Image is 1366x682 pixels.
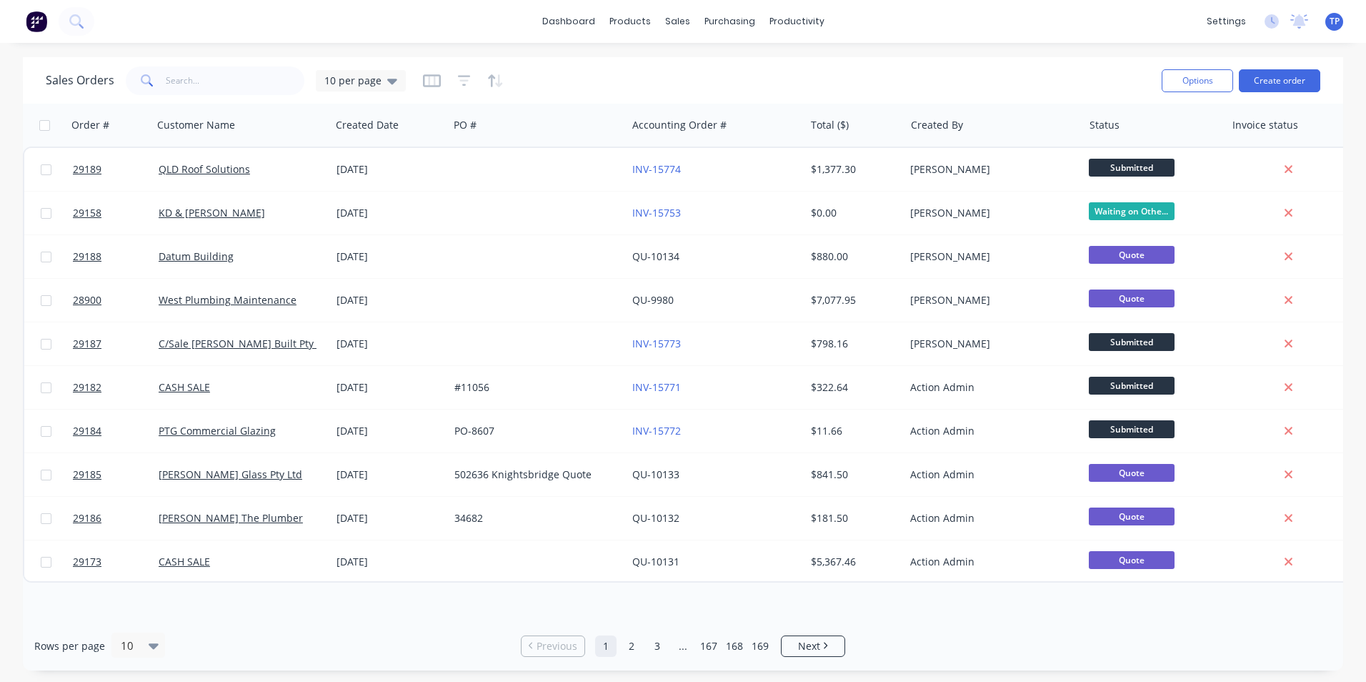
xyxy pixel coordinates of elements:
span: TP [1330,15,1340,28]
a: [PERSON_NAME] Glass Pty Ltd [159,468,302,481]
span: 29189 [73,162,101,177]
div: Action Admin [910,511,1069,525]
a: Page 2 [621,636,642,657]
a: Page 169 [749,636,771,657]
a: KD & [PERSON_NAME] [159,206,265,219]
a: C/Sale [PERSON_NAME] Built Pty Ltd [159,337,331,350]
a: 29182 [73,366,159,409]
a: INV-15771 [632,380,681,394]
span: Previous [537,639,577,653]
div: purchasing [697,11,762,32]
span: 29185 [73,468,101,482]
div: [DATE] [336,380,443,395]
div: $0.00 [811,206,894,220]
span: 29186 [73,511,101,525]
a: 29188 [73,235,159,278]
a: INV-15753 [632,206,681,219]
span: Quote [1089,246,1175,264]
h1: Sales Orders [46,74,114,87]
span: Rows per page [34,639,105,653]
a: 28900 [73,279,159,322]
div: Created By [911,118,963,132]
a: CASH SALE [159,380,210,394]
a: 29185 [73,453,159,496]
div: PO-8607 [454,424,613,438]
a: QU-9980 [632,293,674,307]
div: [DATE] [336,249,443,264]
div: [DATE] [336,511,443,525]
div: $11.66 [811,424,894,438]
div: Customer Name [157,118,235,132]
div: $7,077.95 [811,293,894,307]
a: [PERSON_NAME] The Plumber [159,511,303,525]
span: 29188 [73,249,101,264]
span: Quote [1089,551,1175,569]
span: 29187 [73,337,101,351]
a: 29158 [73,192,159,234]
a: CASH SALE [159,555,210,568]
a: West Plumbing Maintenance [159,293,296,307]
div: Invoice status [1232,118,1298,132]
span: Waiting on Othe... [1089,202,1175,220]
div: [DATE] [336,337,443,351]
div: [DATE] [336,206,443,220]
div: [PERSON_NAME] [910,293,1069,307]
div: [DATE] [336,424,443,438]
div: $5,367.46 [811,555,894,569]
a: Previous page [522,639,584,653]
div: products [602,11,658,32]
a: INV-15772 [632,424,681,438]
a: Page 167 [698,636,719,657]
span: 10 per page [324,73,382,88]
a: QU-10132 [632,511,679,525]
div: Created Date [336,118,399,132]
a: QLD Roof Solutions [159,162,250,176]
div: Accounting Order # [632,118,727,132]
a: QU-10131 [632,555,679,568]
a: Page 3 [647,636,668,657]
a: INV-15774 [632,162,681,176]
div: $1,377.30 [811,162,894,177]
div: $841.50 [811,468,894,482]
div: [DATE] [336,293,443,307]
div: $880.00 [811,249,894,264]
div: #11056 [454,380,613,395]
div: Action Admin [910,468,1069,482]
div: Total ($) [811,118,849,132]
div: [DATE] [336,162,443,177]
span: 28900 [73,293,101,307]
span: Submitted [1089,159,1175,177]
span: Submitted [1089,333,1175,351]
div: [DATE] [336,555,443,569]
button: Options [1162,69,1233,92]
span: Quote [1089,290,1175,307]
div: 502636 Knightsbridge Quote [454,468,613,482]
span: 29184 [73,424,101,438]
div: $322.64 [811,380,894,395]
a: PTG Commercial Glazing [159,424,276,438]
a: QU-10133 [632,468,679,481]
div: Action Admin [910,424,1069,438]
div: [DATE] [336,468,443,482]
a: 29186 [73,497,159,540]
div: $798.16 [811,337,894,351]
ul: Pagination [515,636,851,657]
div: [PERSON_NAME] [910,249,1069,264]
div: Order # [71,118,109,132]
a: QU-10134 [632,249,679,263]
span: Quote [1089,508,1175,525]
div: [PERSON_NAME] [910,162,1069,177]
a: INV-15773 [632,337,681,350]
div: Action Admin [910,555,1069,569]
a: Datum Building [159,249,234,263]
div: Status [1090,118,1120,132]
span: 29173 [73,555,101,569]
input: Search... [166,66,305,95]
span: 29182 [73,380,101,395]
span: Next [798,639,820,653]
div: [PERSON_NAME] [910,337,1069,351]
a: 29184 [73,410,159,453]
a: Page 168 [724,636,745,657]
a: Jump forward [672,636,694,657]
div: 34682 [454,511,613,525]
